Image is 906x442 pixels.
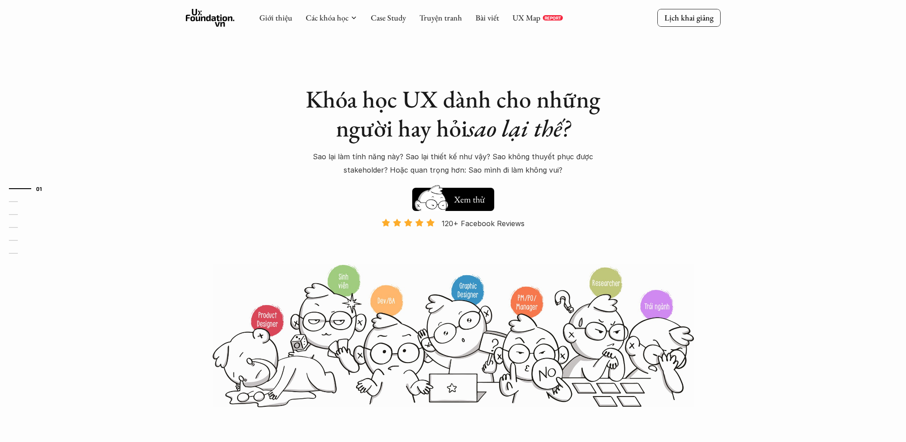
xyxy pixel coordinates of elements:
p: Sao lại làm tính năng này? Sao lại thiết kế như vậy? Sao không thuyết phục được stakeholder? Hoặc... [297,150,609,177]
a: Lịch khai giảng [657,9,721,26]
p: Lịch khai giảng [664,12,713,23]
a: Các khóa học [306,12,348,23]
p: REPORT [545,15,561,21]
a: REPORT [543,15,563,21]
a: Truyện tranh [419,12,462,23]
a: Case Study [371,12,406,23]
strong: 01 [36,186,42,192]
a: Giới thiệu [259,12,292,23]
p: 120+ Facebook Reviews [442,217,525,230]
a: 120+ Facebook Reviews [374,218,533,263]
a: Xem thử [412,183,494,211]
a: Bài viết [476,12,499,23]
em: sao lại thế? [467,112,570,144]
a: 01 [9,183,51,194]
a: UX Map [512,12,541,23]
h1: Khóa học UX dành cho những người hay hỏi [297,85,609,143]
h5: Xem thử [454,193,485,206]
